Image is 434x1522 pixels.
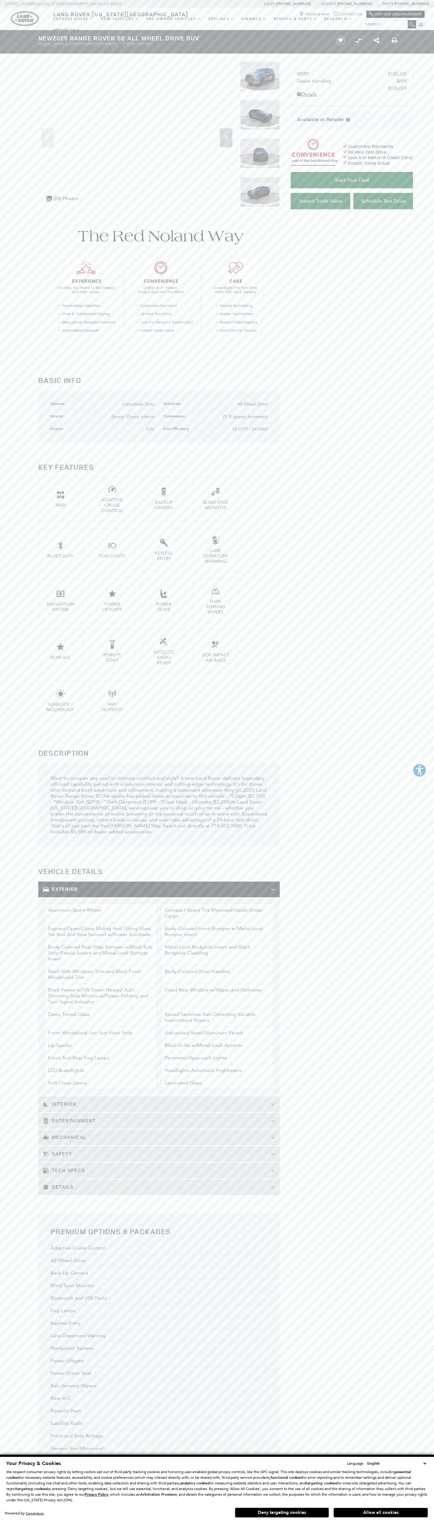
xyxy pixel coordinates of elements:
[240,177,280,207] img: New 2025 Carpathian Grey LAND ROVER SE image 4
[46,702,75,712] div: Sunroof / Moonroof
[161,1052,273,1064] li: Perimeter/Approach Lights
[38,34,53,42] strong: New
[46,655,75,660] div: Rear A/C
[98,602,127,612] div: Power Liftgate
[50,1417,268,1430] div: Satellite Radio
[45,1052,157,1064] li: Front And Rear Fog Lamps
[50,1267,268,1279] div: Back-Up Camera
[26,1511,44,1515] a: ComplyAuto
[163,413,189,419] div: Transmission:
[291,212,413,311] iframe: YouTube video player
[237,401,268,407] span: All Wheel Drive
[43,1101,271,1107] h3: Interior
[50,1342,268,1354] div: Navigation System
[45,1064,157,1077] li: LED Brakelights
[50,1292,268,1304] div: Bluetooth and USB Ports
[146,427,155,432] span: 3.0L
[50,1405,268,1417] div: Remote Start
[240,61,280,91] img: New 2025 Carpathian Grey LAND ROVER SE image 1
[297,71,407,77] a: MSRP $125,335
[123,42,136,46] span: Stock:
[43,1118,271,1124] h3: Entertainment
[334,35,347,45] button: Save vehicle
[136,42,151,46] span: L321964
[45,903,157,922] li: Aluminum Spare Wheel
[50,1254,268,1267] div: All Wheel Drive
[50,775,268,835] div: Want to conquer any road in ultimate comfort and style? A new Land Rover delivers legendary off-r...
[50,1354,268,1367] div: Power Liftgate
[413,764,426,779] aside: Accessibility Help Desk
[161,1077,273,1089] li: Laminated Glass
[240,138,280,168] img: New 2025 Carpathian Grey LAND ROVER SE image 3
[335,177,369,183] span: Start Your Deal
[334,1508,428,1517] button: Allow all cookies
[38,375,280,386] h2: Basic Info
[50,1392,268,1405] div: Rear A/C
[240,100,280,130] img: New 2025 Carpathian Grey LAND ROVER SE image 2
[43,886,271,893] h3: Exterior
[140,1492,177,1497] strong: Arbitration Provision
[382,2,394,6] span: Parts
[122,401,155,407] span: Carpathian Grey
[161,984,273,1008] li: Fixed Rear Window w/Wiper and Defroster
[149,551,178,561] div: Keyless Entry
[97,13,142,24] a: New Vehicles
[5,1511,44,1515] div: Powered by
[235,1508,329,1518] button: Deny targeting cookies
[374,37,379,44] a: Share this New 2025 Range Rover SE All Wheel Drive SUV
[291,172,413,188] a: Start Your Deal
[43,1167,271,1174] h3: Tech Specs
[50,1317,268,1329] div: Keyless Entry
[201,652,230,663] div: Side-Impact Air Bags
[50,1442,268,1455] div: Generic Sun/Moonroof
[201,599,230,615] div: Rain Sensing Wipers
[297,91,407,97] a: Details
[85,1492,108,1497] u: Privacy Policy
[6,1469,428,1503] p: We respect consumer privacy rights by letting visitors opt out of third-party tracking cookies an...
[161,965,273,984] li: Body-Colored Door Handles
[413,764,426,777] button: Explore your accessibility options
[161,1039,273,1052] li: Black Grille w/Metal-Look Accents
[50,1367,268,1380] div: Power Driver Seat
[46,503,75,508] div: AWD
[45,922,157,941] li: Express Open/Close Sliding And Tilting Glass 1st And 2nd Row Sunroof w/Power Sunshade
[16,1486,47,1491] strong: targeting cookies
[306,1481,337,1486] strong: targeting cookies
[299,12,329,17] a: Hours & Map
[321,2,336,6] span: Service
[232,427,268,432] span: 19 CITY / 24 HWY
[50,1380,268,1392] div: Rain Sensing Wipers
[264,2,275,6] span: Sales
[297,78,397,84] span: Dealer Handling
[38,866,280,877] h2: Vehicle Details
[45,1039,157,1052] li: Lip Spoiler
[369,12,422,17] a: Visit Our Jaguar Website
[43,1151,271,1157] h3: Safety
[50,24,84,35] a: About Us
[297,78,407,84] a: Dealer Handling $689
[43,1184,271,1190] h3: Details
[366,1460,428,1467] select: Language Select
[46,602,75,612] div: Navigation System
[392,37,398,44] a: Print this New 2025 Range Rover SE All Wheel Drive SUV
[394,1,429,6] a: [PHONE_NUMBER]
[50,1279,268,1292] div: Blind Spot Monitor
[50,413,68,419] div: Interior:
[163,401,185,406] div: Drivetrain:
[201,548,230,564] div: Lane Departure Warning
[291,193,350,209] a: Instant Trade Value
[45,941,157,965] li: Body-Colored Rear Step Bumper w/Black Rub Strip/Fascia Accent and Metal-Look Bumper Insert
[161,1008,273,1027] li: Speed Sensitive Rain Detecting Variable Intermittent Wipers
[45,984,157,1008] li: Black Power w/Tilt Down Heated Auto Dimming Side Mirrors w/Power Folding and Turn Signal Indicator
[299,198,342,204] span: Instant Trade Value
[98,497,127,513] div: Adaptive Cruise Control
[297,116,344,123] span: Available at Retailer
[98,702,127,712] div: WiFi Hotspot
[347,1462,364,1465] div: Language:
[45,1077,157,1089] li: Soft Close Doors
[353,193,413,209] a: Schedule Test Drive
[38,35,325,42] h1: 2025 Range Rover SE All Wheel Drive SUV
[163,426,193,431] div: Fuel Efficiency:
[388,71,407,77] span: $125,335
[50,1304,268,1317] div: Fog Lamps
